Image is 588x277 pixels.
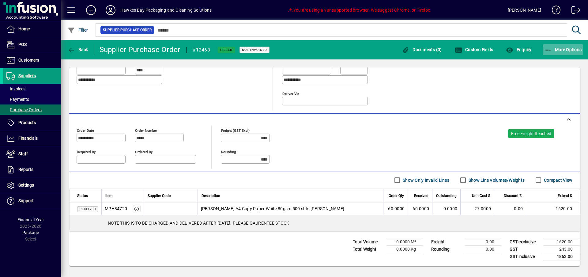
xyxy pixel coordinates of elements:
td: 243.00 [543,245,580,253]
span: Documents (0) [402,47,442,52]
span: Supplier Purchase Order [103,27,152,33]
span: Home [18,26,30,31]
span: You are using an unsupported browser. We suggest Chrome, or Firefox. [288,8,431,13]
mat-label: Order number [135,128,157,132]
td: 0.0000 Kg [386,245,423,253]
span: Payments [6,97,29,102]
a: Invoices [3,84,61,94]
div: Hawkes Bay Packaging and Cleaning Solutions [120,5,212,15]
mat-label: Order date [77,128,94,132]
mat-label: Required by [77,150,96,154]
td: 0.00 [465,245,502,253]
span: More Options [545,47,582,52]
a: POS [3,37,61,52]
span: Purchase Orders [6,107,42,112]
label: Show Line Volumes/Weights [467,177,525,183]
span: [PERSON_NAME] A4 Copy Paper White 80gsm 500 shts [PERSON_NAME] [201,206,345,212]
td: 60.0000 [408,203,432,215]
span: Back [68,47,88,52]
span: Order Qty [389,192,404,199]
span: Suppliers [18,73,36,78]
a: Payments [3,94,61,104]
span: Financial Year [17,217,44,222]
a: Financials [3,131,61,146]
td: 1620.00 [543,238,580,245]
td: 0.0000 M³ [386,238,423,245]
span: Received [414,192,428,199]
label: Compact View [543,177,572,183]
a: Settings [3,178,61,193]
button: Documents (0) [401,44,443,55]
td: GST inclusive [507,253,543,260]
span: Item [105,192,113,199]
td: 0.00 [494,203,526,215]
span: Package [22,230,39,235]
app-page-header-button: Back [61,44,95,55]
mat-label: Freight (GST excl) [221,128,250,132]
a: Knowledge Base [547,1,561,21]
div: NOTE THIS IS TO BE CHARGED AND DELIVERED AFTER [DATE]. PLEASE GAURENTEE STOCK [70,215,580,231]
button: Add [81,5,101,16]
span: Reports [18,167,33,172]
span: Customers [18,58,39,63]
a: Purchase Orders [3,104,61,115]
span: Received [80,207,96,211]
span: Filter [68,28,88,32]
button: Profile [101,5,120,16]
span: Financials [18,136,38,141]
span: Status [77,192,88,199]
div: Supplier Purchase Order [100,45,180,55]
td: Total Weight [350,245,386,253]
a: Products [3,115,61,131]
a: Staff [3,146,61,162]
span: Products [18,120,36,125]
td: GST [507,245,543,253]
span: Outstanding [436,192,457,199]
span: Free Freight Reached [511,131,551,136]
td: Total Volume [350,238,386,245]
td: 1620.00 [526,203,580,215]
button: Custom Fields [453,44,495,55]
div: [PERSON_NAME] [508,5,541,15]
span: Description [202,192,220,199]
span: Staff [18,151,28,156]
mat-label: Ordered by [135,150,153,154]
div: #12463 [193,45,210,55]
button: Enquiry [504,44,533,55]
span: Invoices [6,86,25,91]
span: Supplier Code [148,192,171,199]
td: 60.0000 [383,203,408,215]
a: Customers [3,53,61,68]
mat-label: Rounding [221,150,236,154]
span: Filled [220,48,232,52]
td: 0.00 [465,238,502,245]
td: 0.0000 [432,203,460,215]
td: Rounding [428,245,465,253]
button: More Options [543,44,583,55]
button: Filter [66,25,90,36]
span: Extend $ [558,192,572,199]
label: Show Only Invalid Lines [401,177,449,183]
span: POS [18,42,27,47]
button: Back [66,44,90,55]
a: Support [3,193,61,209]
td: 27.0000 [460,203,494,215]
span: Not Invoiced [242,48,267,52]
div: MPH34720 [105,206,127,212]
span: Custom Fields [455,47,493,52]
a: Reports [3,162,61,177]
a: Logout [567,1,580,21]
span: Unit Cost $ [472,192,490,199]
span: Support [18,198,34,203]
td: Freight [428,238,465,245]
td: 1863.00 [543,253,580,260]
span: Discount % [504,192,522,199]
td: GST exclusive [507,238,543,245]
a: Home [3,21,61,37]
span: Settings [18,183,34,188]
mat-label: Deliver via [282,91,299,96]
span: Enquiry [506,47,531,52]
